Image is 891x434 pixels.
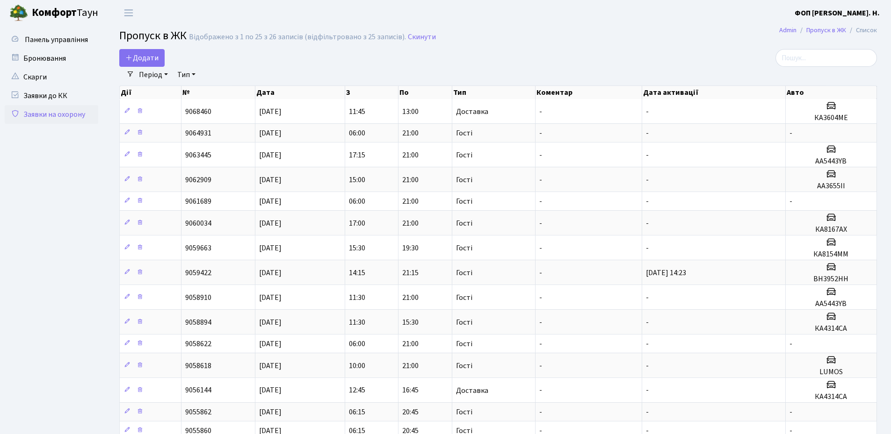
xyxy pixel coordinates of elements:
span: Додати [125,53,159,63]
span: Гості [456,244,472,252]
span: [DATE] [259,339,282,349]
a: Пропуск в ЖК [806,25,846,35]
span: Гості [456,198,472,205]
span: - [539,268,542,278]
span: - [646,150,649,160]
h5: КА4314СА [790,392,873,401]
button: Переключити навігацію [117,5,140,21]
span: 9060034 [185,218,211,228]
span: - [646,218,649,228]
span: 06:00 [349,196,365,206]
th: Тип [452,86,536,99]
span: Гості [456,151,472,159]
a: ФОП [PERSON_NAME]. Н. [795,7,880,19]
a: Заявки на охорону [5,105,98,124]
span: 17:15 [349,150,365,160]
span: 9059663 [185,243,211,253]
span: [DATE] [259,128,282,138]
span: - [790,407,792,417]
span: - [646,339,649,349]
span: 9055862 [185,407,211,417]
h5: АА5443YB [790,299,873,308]
span: 21:15 [402,268,419,278]
span: Гості [456,408,472,416]
span: 21:00 [402,218,419,228]
span: - [539,175,542,185]
h5: КА8167АХ [790,225,873,234]
span: - [790,339,792,349]
span: - [646,292,649,303]
a: Бронювання [5,49,98,68]
span: - [539,243,542,253]
span: - [790,196,792,206]
span: 12:45 [349,385,365,396]
span: - [790,128,792,138]
span: 21:00 [402,361,419,371]
span: - [646,175,649,185]
span: 13:00 [402,107,419,117]
span: - [539,196,542,206]
th: Коментар [536,86,642,99]
b: ФОП [PERSON_NAME]. Н. [795,8,880,18]
span: 19:30 [402,243,419,253]
span: - [646,243,649,253]
span: Гості [456,340,472,348]
span: [DATE] [259,407,282,417]
span: Доставка [456,108,488,115]
span: [DATE] [259,268,282,278]
span: [DATE] [259,292,282,303]
a: Заявки до КК [5,86,98,105]
span: Доставка [456,387,488,394]
span: 06:00 [349,128,365,138]
span: 11:30 [349,317,365,327]
span: Пропуск в ЖК [119,28,187,44]
span: - [646,385,649,396]
span: - [646,196,649,206]
th: Дії [120,86,181,99]
span: - [646,128,649,138]
span: [DATE] [259,218,282,228]
nav: breadcrumb [765,21,891,40]
span: Гості [456,220,472,227]
a: Додати [119,49,165,67]
span: Гості [456,129,472,137]
span: - [539,385,542,396]
span: 20:45 [402,407,419,417]
span: Панель управління [25,35,88,45]
span: 15:30 [349,243,365,253]
span: 9062909 [185,175,211,185]
th: По [398,86,452,99]
span: 06:00 [349,339,365,349]
span: 21:00 [402,175,419,185]
span: 10:00 [349,361,365,371]
span: 9058618 [185,361,211,371]
span: 9058910 [185,292,211,303]
span: - [539,339,542,349]
span: 21:00 [402,339,419,349]
span: 9063445 [185,150,211,160]
span: [DATE] [259,243,282,253]
span: 11:45 [349,107,365,117]
span: - [539,292,542,303]
span: 15:00 [349,175,365,185]
b: Комфорт [32,5,77,20]
span: - [539,361,542,371]
span: [DATE] [259,107,282,117]
span: - [646,361,649,371]
th: Дата активації [642,86,786,99]
span: 16:45 [402,385,419,396]
span: - [539,150,542,160]
span: [DATE] [259,150,282,160]
span: 9061689 [185,196,211,206]
span: [DATE] [259,196,282,206]
h5: ВН3952НН [790,275,873,284]
span: - [539,107,542,117]
span: - [539,407,542,417]
span: [DATE] 14:23 [646,268,686,278]
span: 21:00 [402,128,419,138]
a: Панель управління [5,30,98,49]
a: Admin [779,25,797,35]
li: Список [846,25,877,36]
span: 17:00 [349,218,365,228]
span: [DATE] [259,317,282,327]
